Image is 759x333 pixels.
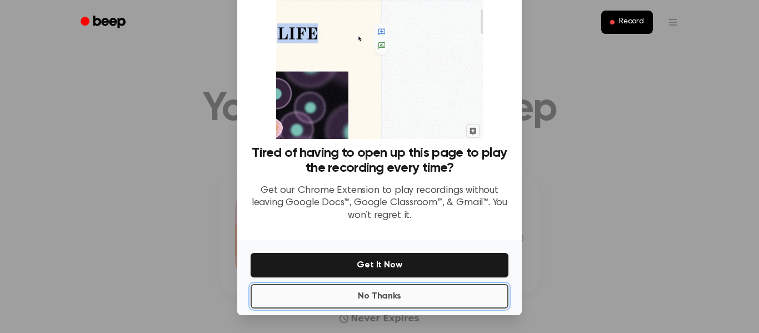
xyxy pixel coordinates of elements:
[619,17,644,27] span: Record
[601,11,653,34] button: Record
[251,284,508,309] button: No Thanks
[251,253,508,277] button: Get It Now
[251,146,508,176] h3: Tired of having to open up this page to play the recording every time?
[73,12,136,33] a: Beep
[251,185,508,222] p: Get our Chrome Extension to play recordings without leaving Google Docs™, Google Classroom™, & Gm...
[660,9,686,36] button: Open menu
